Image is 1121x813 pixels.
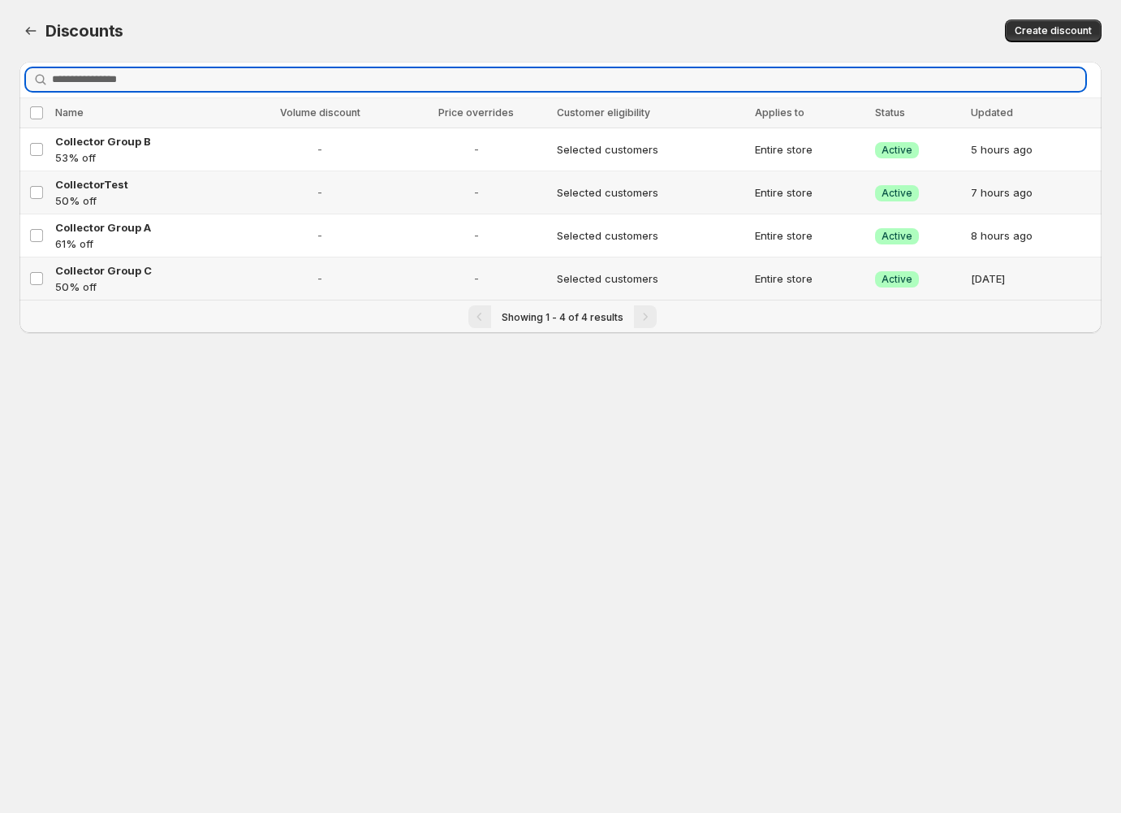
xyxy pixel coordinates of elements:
span: Applies to [755,106,804,119]
span: Discounts [45,21,123,41]
span: Updated [971,106,1013,119]
span: - [244,270,395,287]
button: Create discount [1005,19,1102,42]
a: Collector Group C [55,262,235,279]
span: Collector Group C [55,264,152,277]
td: 8 hours ago [966,214,1102,257]
p: 61% off [55,236,235,252]
nav: Pagination [19,300,1102,333]
p: 50% off [55,279,235,295]
a: Collector Group B [55,133,235,149]
span: Showing 1 - 4 of 4 results [502,311,623,323]
span: CollectorTest [55,178,128,191]
td: Selected customers [552,214,750,257]
td: Entire store [750,214,870,257]
span: - [405,270,547,287]
p: 53% off [55,149,235,166]
span: - [244,184,395,201]
span: Active [882,273,912,286]
span: Price overrides [438,106,514,119]
span: Active [882,144,912,157]
td: Selected customers [552,128,750,171]
td: Entire store [750,128,870,171]
span: - [244,141,395,158]
td: 7 hours ago [966,171,1102,214]
a: Collector Group A [55,219,235,236]
span: Status [875,106,905,119]
td: 5 hours ago [966,128,1102,171]
span: - [405,184,547,201]
span: Name [55,106,84,119]
td: Entire store [750,257,870,301]
span: - [244,227,395,244]
p: 50% off [55,192,235,209]
span: - [405,141,547,158]
td: [DATE] [966,257,1102,301]
td: Entire store [750,171,870,214]
span: - [405,227,547,244]
span: Collector Group B [55,135,151,148]
a: CollectorTest [55,176,235,192]
span: Collector Group A [55,221,151,234]
span: Create discount [1015,24,1092,37]
td: Selected customers [552,257,750,301]
span: Active [882,230,912,243]
td: Selected customers [552,171,750,214]
span: Volume discount [280,106,360,119]
button: Back to dashboard [19,19,42,42]
span: Customer eligibility [557,106,650,119]
span: Active [882,187,912,200]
